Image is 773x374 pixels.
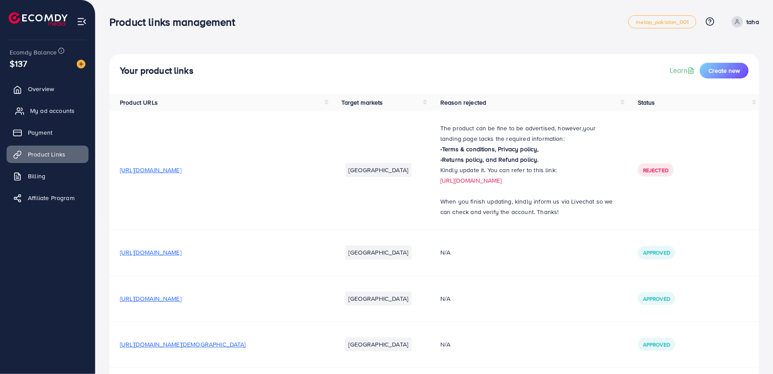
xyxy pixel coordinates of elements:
[7,146,89,163] a: Product Links
[28,172,45,180] span: Billing
[120,98,158,107] span: Product URLs
[440,98,486,107] span: Reason rejected
[643,341,670,348] span: Approved
[28,85,54,93] span: Overview
[700,63,749,78] button: Create new
[28,128,52,137] span: Payment
[736,335,766,367] iframe: Chat
[440,176,502,185] a: [URL][DOMAIN_NAME]
[643,249,670,256] span: Approved
[9,12,68,26] img: logo
[28,194,75,202] span: Affiliate Program
[7,189,89,207] a: Affiliate Program
[440,340,450,349] span: N/A
[120,248,181,257] span: [URL][DOMAIN_NAME]
[77,17,87,27] img: menu
[746,17,759,27] p: taha
[440,155,539,164] strong: -Returns policy, and Refund policy.
[708,66,740,75] span: Create new
[77,60,85,68] img: image
[638,98,655,107] span: Status
[440,123,617,144] p: The product can be fine to be advertised, however,
[636,19,689,25] span: metap_pakistan_001
[120,340,246,349] span: [URL][DOMAIN_NAME][DEMOGRAPHIC_DATA]
[643,167,668,174] span: Rejected
[342,98,383,107] span: Target markets
[440,196,617,217] p: When you finish updating, kindly inform us via Livechat so we can check and verify the account. T...
[120,65,194,76] h4: Your product links
[728,16,759,27] a: taha
[7,167,89,185] a: Billing
[345,163,412,177] li: [GEOGRAPHIC_DATA]
[440,248,450,257] span: N/A
[643,295,670,303] span: Approved
[109,16,242,28] h3: Product links management
[345,292,412,306] li: [GEOGRAPHIC_DATA]
[345,337,412,351] li: [GEOGRAPHIC_DATA]
[30,106,75,115] span: My ad accounts
[10,57,27,70] span: $137
[7,102,89,119] a: My ad accounts
[7,80,89,98] a: Overview
[10,48,57,57] span: Ecomdy Balance
[120,294,181,303] span: [URL][DOMAIN_NAME]
[7,124,89,141] a: Payment
[670,65,696,75] a: Learn
[440,145,539,153] strong: -Terms & conditions, Privacy policy,
[440,166,557,174] span: Kindly update it. You can refer to this link:
[440,294,450,303] span: N/A
[28,150,65,159] span: Product Links
[120,166,181,174] span: [URL][DOMAIN_NAME]
[628,15,696,28] a: metap_pakistan_001
[345,245,412,259] li: [GEOGRAPHIC_DATA]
